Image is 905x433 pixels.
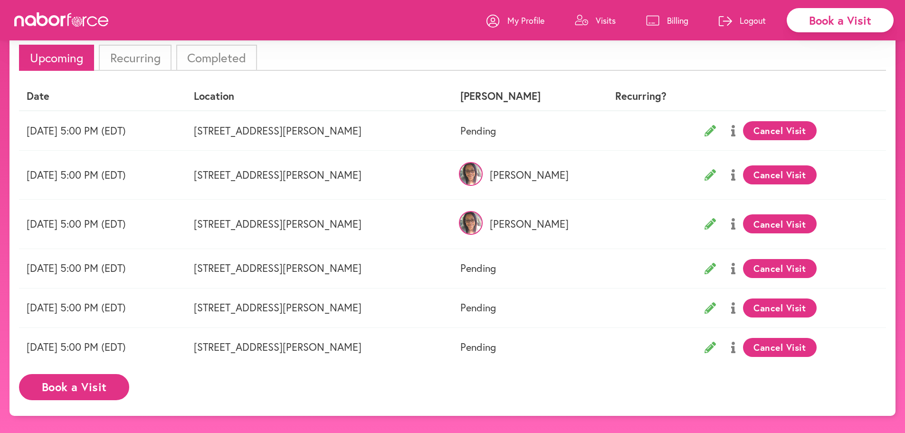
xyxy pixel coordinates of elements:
[186,82,453,110] th: Location
[460,218,584,230] p: [PERSON_NAME]
[186,111,453,151] td: [STREET_ADDRESS][PERSON_NAME]
[743,298,817,318] button: Cancel Visit
[787,8,894,32] div: Book a Visit
[507,15,544,26] p: My Profile
[667,15,688,26] p: Billing
[453,111,592,151] td: Pending
[186,249,453,288] td: [STREET_ADDRESS][PERSON_NAME]
[19,381,129,390] a: Book a Visit
[453,288,592,327] td: Pending
[186,150,453,199] td: [STREET_ADDRESS][PERSON_NAME]
[743,338,817,357] button: Cancel Visit
[743,259,817,278] button: Cancel Visit
[646,6,688,35] a: Billing
[743,165,817,184] button: Cancel Visit
[719,6,766,35] a: Logout
[19,288,186,327] td: [DATE] 5:00 PM (EDT)
[453,82,592,110] th: [PERSON_NAME]
[740,15,766,26] p: Logout
[19,249,186,288] td: [DATE] 5:00 PM (EDT)
[99,45,171,71] li: Recurring
[575,6,616,35] a: Visits
[186,288,453,327] td: [STREET_ADDRESS][PERSON_NAME]
[596,15,616,26] p: Visits
[19,374,129,400] button: Book a Visit
[486,6,544,35] a: My Profile
[19,45,94,71] li: Upcoming
[743,121,817,140] button: Cancel Visit
[743,214,817,233] button: Cancel Visit
[592,82,689,110] th: Recurring?
[459,162,483,186] img: qdPGJTT0S8qJbO9EOAy0
[19,111,186,151] td: [DATE] 5:00 PM (EDT)
[186,327,453,367] td: [STREET_ADDRESS][PERSON_NAME]
[453,327,592,367] td: Pending
[459,211,483,235] img: qdPGJTT0S8qJbO9EOAy0
[19,327,186,367] td: [DATE] 5:00 PM (EDT)
[19,82,186,110] th: Date
[19,150,186,199] td: [DATE] 5:00 PM (EDT)
[453,249,592,288] td: Pending
[460,169,584,181] p: [PERSON_NAME]
[19,200,186,249] td: [DATE] 5:00 PM (EDT)
[186,200,453,249] td: [STREET_ADDRESS][PERSON_NAME]
[176,45,257,71] li: Completed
